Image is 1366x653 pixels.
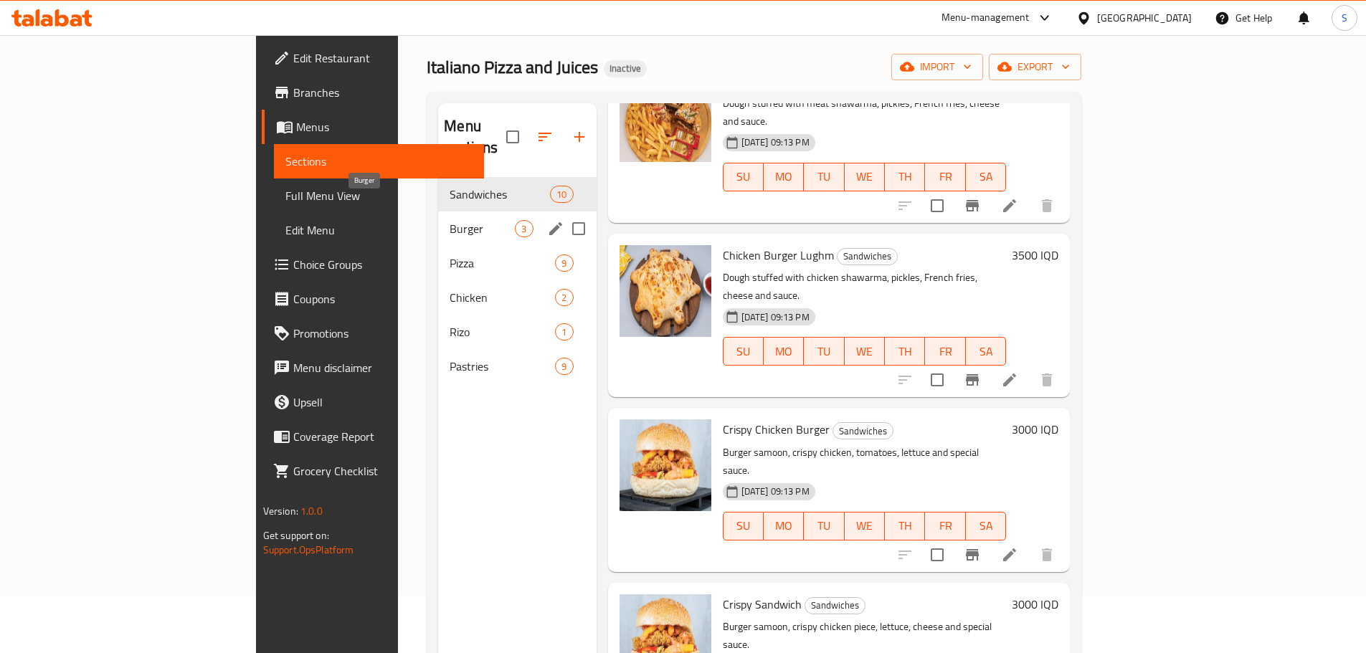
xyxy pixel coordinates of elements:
[972,341,1000,362] span: SA
[1000,58,1070,76] span: export
[555,254,573,272] div: items
[263,540,354,559] a: Support.OpsPlatform
[764,163,804,191] button: MO
[1097,10,1192,26] div: [GEOGRAPHIC_DATA]
[293,462,473,480] span: Grocery Checklist
[555,323,573,340] div: items
[769,341,798,362] span: MO
[1030,538,1064,572] button: delete
[729,341,758,362] span: SU
[551,188,572,201] span: 10
[805,597,865,614] span: Sandwiches
[556,291,572,305] span: 2
[838,248,897,264] span: Sandwiches
[604,62,647,75] span: Inactive
[263,526,329,545] span: Get support on:
[1342,10,1347,26] span: S
[438,280,596,315] div: Chicken2
[262,385,484,419] a: Upsell
[285,153,473,170] span: Sections
[837,248,898,265] div: Sandwiches
[966,512,1006,540] button: SA
[262,247,484,282] a: Choice Groups
[1012,419,1058,439] h6: 3000 IQD
[764,337,804,366] button: MO
[925,337,965,366] button: FR
[955,538,990,572] button: Branch-specific-item
[556,325,572,339] span: 1
[293,290,473,308] span: Coupons
[955,189,990,223] button: Branch-specific-item
[922,365,952,395] span: Select to update
[1001,197,1018,214] a: Edit menu item
[293,359,473,376] span: Menu disclaimer
[769,515,798,536] span: MO
[516,222,532,236] span: 3
[966,163,1006,191] button: SA
[723,269,1007,305] p: Dough stuffed with chicken shawarma, pickles, French fries, cheese and sauce.
[274,213,484,247] a: Edit Menu
[285,187,473,204] span: Full Menu View
[845,512,885,540] button: WE
[262,454,484,488] a: Grocery Checklist
[450,186,550,203] div: Sandwiches
[262,351,484,385] a: Menu disclaimer
[438,177,596,211] div: Sandwiches10
[274,178,484,213] a: Full Menu View
[555,358,573,375] div: items
[1012,594,1058,614] h6: 3000 IQD
[850,166,879,187] span: WE
[274,144,484,178] a: Sections
[293,428,473,445] span: Coverage Report
[845,163,885,191] button: WE
[1001,546,1018,563] a: Edit menu item
[931,515,959,536] span: FR
[723,594,802,615] span: Crispy Sandwich
[450,323,555,340] span: Rizo
[925,163,965,191] button: FR
[296,118,473,135] span: Menus
[723,244,834,266] span: Chicken Burger Lughm
[729,166,758,187] span: SU
[262,316,484,351] a: Promotions
[263,502,298,520] span: Version:
[723,95,1007,130] p: Dough stuffed with meat shawarma, pickles, French fries, cheese and sauce.
[293,394,473,411] span: Upsell
[1030,189,1064,223] button: delete
[300,502,323,520] span: 1.0.0
[942,9,1030,27] div: Menu-management
[804,512,844,540] button: TU
[736,485,815,498] span: [DATE] 09:13 PM
[955,363,990,397] button: Branch-specific-item
[562,120,597,154] button: Add section
[620,419,711,511] img: Crispy Chicken Burger
[1001,371,1018,389] a: Edit menu item
[833,422,893,439] div: Sandwiches
[450,289,555,306] span: Chicken
[850,341,879,362] span: WE
[498,122,528,152] span: Select all sections
[891,341,919,362] span: TH
[438,315,596,349] div: Rizo1
[438,246,596,280] div: Pizza9
[262,419,484,454] a: Coverage Report
[931,166,959,187] span: FR
[810,341,838,362] span: TU
[769,166,798,187] span: MO
[450,254,555,272] span: Pizza
[293,84,473,101] span: Branches
[450,358,555,375] span: Pastries
[736,310,815,324] span: [DATE] 09:13 PM
[736,135,815,149] span: [DATE] 09:13 PM
[555,289,573,306] div: items
[989,54,1081,80] button: export
[723,512,764,540] button: SU
[438,171,596,389] nav: Menu sections
[903,58,972,76] span: import
[764,512,804,540] button: MO
[810,515,838,536] span: TU
[262,282,484,316] a: Coupons
[1012,245,1058,265] h6: 3500 IQD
